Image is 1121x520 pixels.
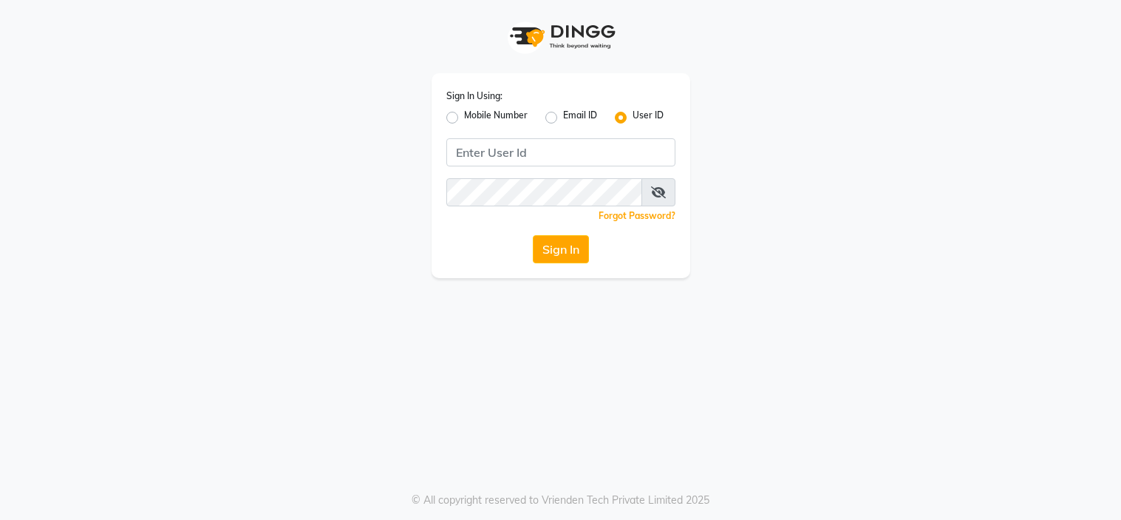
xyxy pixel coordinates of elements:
[599,210,675,221] a: Forgot Password?
[446,90,502,103] label: Sign In Using:
[502,15,620,58] img: logo1.svg
[563,109,597,126] label: Email ID
[446,138,675,166] input: Username
[533,235,589,263] button: Sign In
[446,178,642,206] input: Username
[633,109,664,126] label: User ID
[464,109,528,126] label: Mobile Number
